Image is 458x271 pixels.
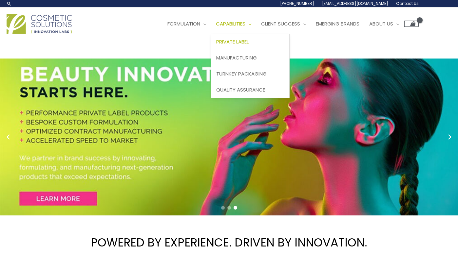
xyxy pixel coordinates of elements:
a: Search icon link [7,1,12,6]
a: Client Success [256,14,311,34]
a: About Us [364,14,404,34]
a: Formulation [162,14,211,34]
span: Emerging Brands [316,20,359,27]
a: Quality Assurance [211,82,289,98]
a: Turnkey Packaging [211,66,289,82]
span: Contact Us [396,1,419,6]
span: Quality Assurance [216,86,265,93]
span: [PHONE_NUMBER] [280,1,314,6]
span: About Us [369,20,393,27]
a: View Shopping Cart, empty [404,21,419,27]
a: Capabilities [211,14,256,34]
button: Previous slide [3,132,13,142]
span: Turnkey Packaging [216,70,267,77]
span: Capabilities [216,20,245,27]
span: [EMAIL_ADDRESS][DOMAIN_NAME] [322,1,388,6]
a: Emerging Brands [311,14,364,34]
span: Go to slide 1 [221,206,225,210]
a: Private Label [211,34,289,50]
img: Cosmetic Solutions Logo [7,14,72,34]
a: Manufacturing [211,50,289,66]
span: Go to slide 2 [227,206,231,210]
nav: Site Navigation [158,14,419,34]
span: Client Success [261,20,300,27]
span: Manufacturing [216,54,257,61]
span: Go to slide 3 [234,206,237,210]
button: Next slide [445,132,455,142]
span: Private Label [216,38,249,45]
span: Formulation [167,20,200,27]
